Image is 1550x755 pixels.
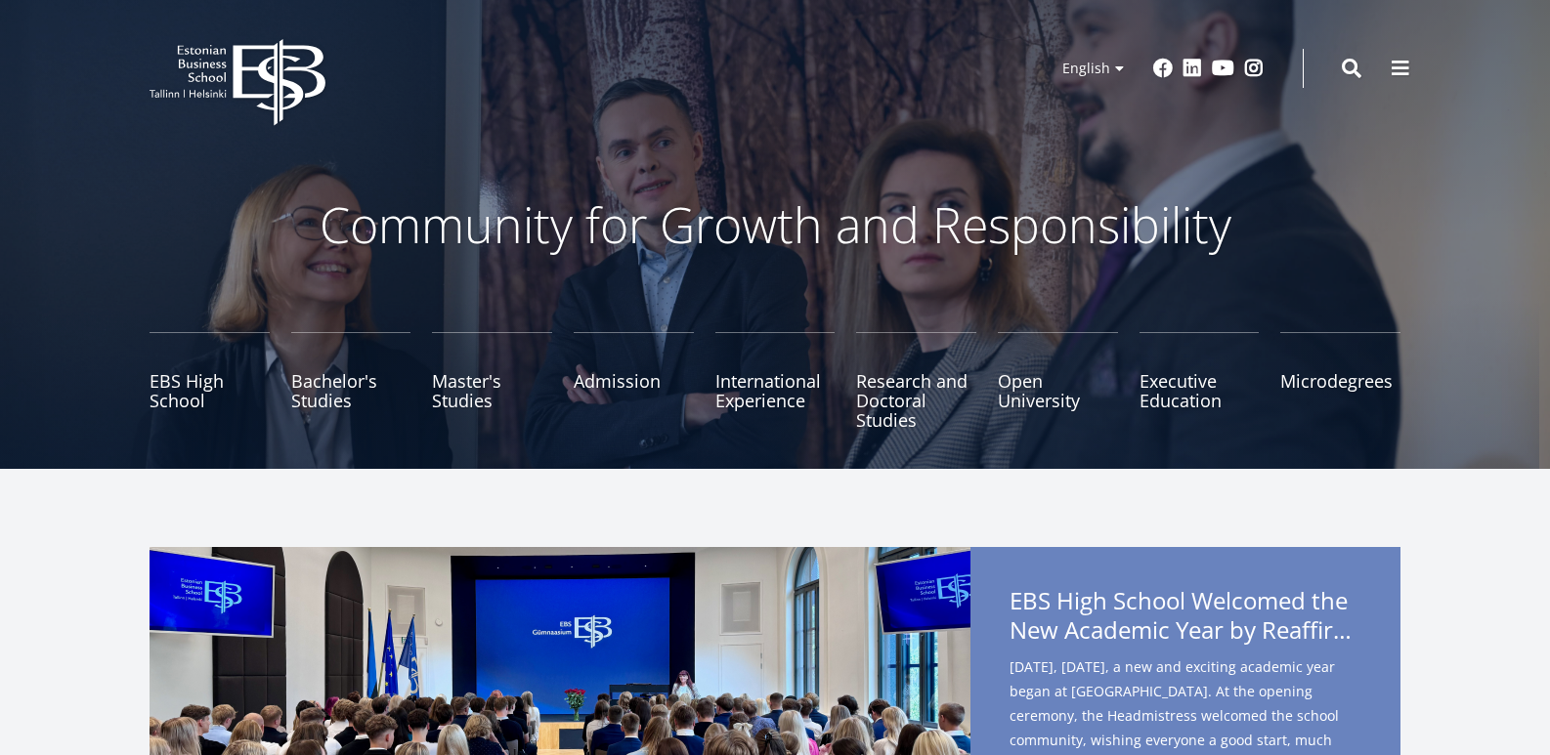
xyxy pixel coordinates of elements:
a: Master's Studies [432,332,552,430]
a: Admission [574,332,694,430]
a: Bachelor's Studies [291,332,411,430]
span: New Academic Year by Reaffirming Its Core Values [1010,615,1361,645]
a: Research and Doctoral Studies [856,332,976,430]
span: EBS High School Welcomed the [1010,586,1361,650]
a: Open University [998,332,1118,430]
a: Instagram [1244,59,1264,78]
p: Community for Growth and Responsibility [257,195,1293,254]
a: Youtube [1212,59,1234,78]
a: Microdegrees [1280,332,1400,430]
a: Facebook [1153,59,1173,78]
a: Linkedin [1183,59,1202,78]
a: EBS High School [150,332,270,430]
a: International Experience [715,332,836,430]
a: Executive Education [1140,332,1260,430]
